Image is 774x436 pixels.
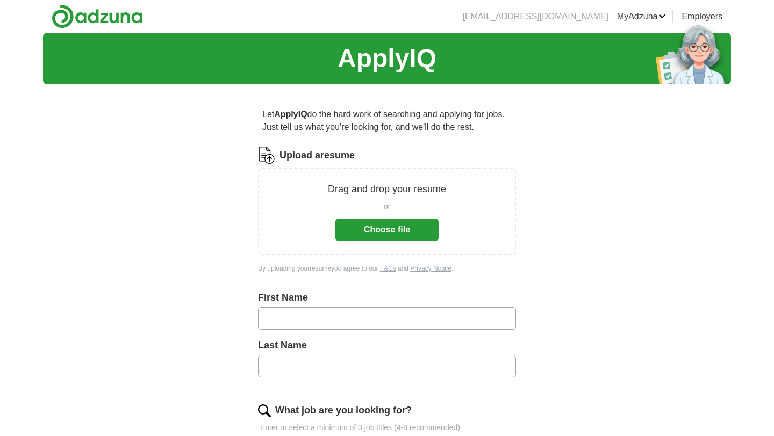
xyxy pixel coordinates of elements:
label: First Name [258,290,516,305]
img: Adzuna logo [52,4,143,28]
a: Employers [682,10,722,23]
label: What job are you looking for? [275,403,412,418]
span: or [384,201,390,212]
img: CV Icon [258,147,275,164]
label: Upload a resume [279,148,355,163]
label: Last Name [258,338,516,353]
a: T&Cs [380,265,396,272]
button: Choose file [335,219,439,241]
p: Let do the hard work of searching and applying for jobs. Just tell us what you're looking for, an... [258,104,516,138]
li: [EMAIL_ADDRESS][DOMAIN_NAME] [463,10,608,23]
img: search.png [258,404,271,417]
h1: ApplyIQ [338,39,436,78]
div: By uploading your resume you agree to our and . [258,264,516,273]
p: Enter or select a minimum of 3 job titles (4-8 recommended) [258,422,516,433]
strong: ApplyIQ [274,110,307,119]
p: Drag and drop your resume [328,182,446,197]
a: MyAdzuna [617,10,666,23]
a: Privacy Notice [410,265,451,272]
